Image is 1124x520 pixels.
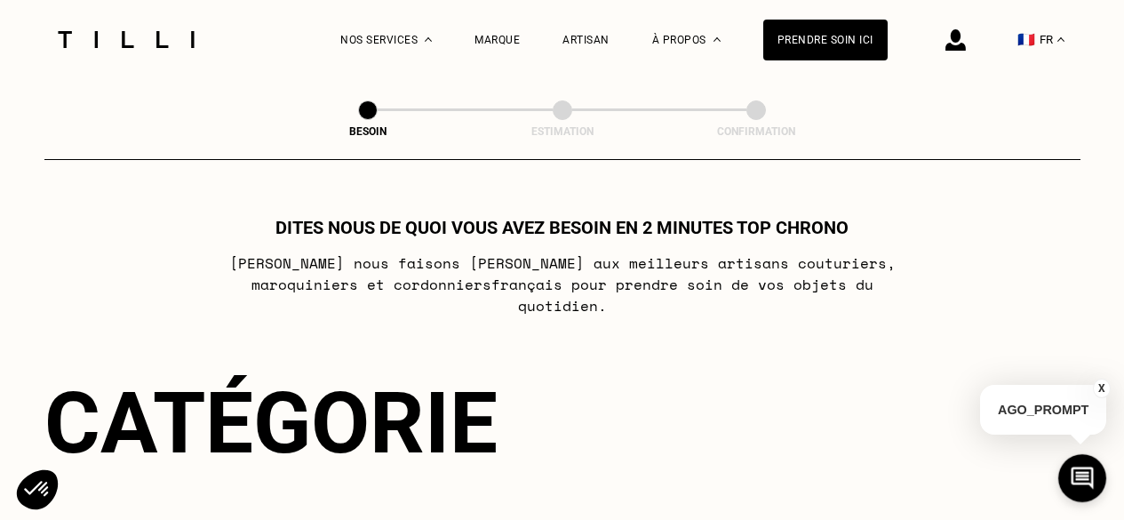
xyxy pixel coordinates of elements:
div: Estimation [474,125,651,138]
div: Confirmation [667,125,845,138]
span: 🇫🇷 [1017,31,1035,48]
h1: Dites nous de quoi vous avez besoin en 2 minutes top chrono [275,217,849,238]
button: X [1093,379,1111,398]
a: Prendre soin ici [763,20,888,60]
img: Menu déroulant à propos [713,37,721,42]
a: Artisan [562,34,610,46]
p: AGO_PROMPT [980,385,1106,435]
p: [PERSON_NAME] nous faisons [PERSON_NAME] aux meilleurs artisans couturiers , maroquiniers et cord... [210,252,914,316]
div: Besoin [279,125,457,138]
img: Menu déroulant [425,37,432,42]
a: Marque [474,34,520,46]
img: icône connexion [945,29,966,51]
div: Catégorie [44,373,1080,473]
img: menu déroulant [1057,37,1064,42]
img: Logo du service de couturière Tilli [52,31,201,48]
